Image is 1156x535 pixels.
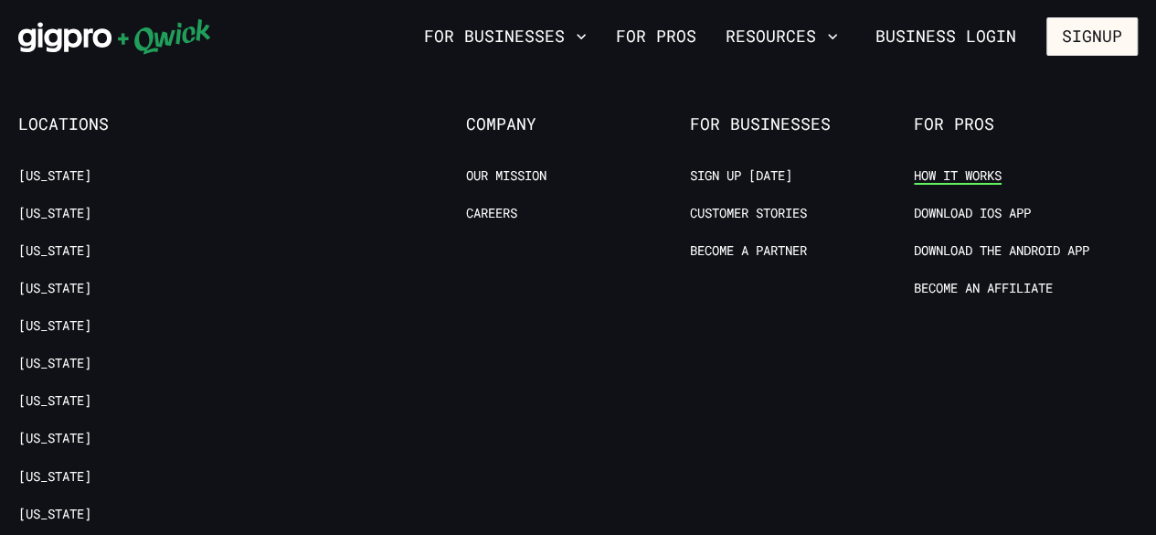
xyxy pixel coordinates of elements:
span: Company [466,114,690,134]
a: For Pros [609,21,704,52]
button: Resources [718,21,845,52]
a: Customer stories [690,205,807,222]
a: How it Works [914,167,1002,185]
span: For Pros [914,114,1138,134]
a: [US_STATE] [18,506,91,523]
a: [US_STATE] [18,205,91,222]
a: [US_STATE] [18,430,91,447]
a: Become an Affiliate [914,280,1053,297]
span: For Businesses [690,114,914,134]
a: [US_STATE] [18,355,91,372]
a: [US_STATE] [18,468,91,486]
a: [US_STATE] [18,167,91,185]
a: Download IOS App [914,205,1031,222]
span: Locations [18,114,242,134]
a: [US_STATE] [18,392,91,410]
a: Careers [466,205,517,222]
a: [US_STATE] [18,317,91,335]
a: Download the Android App [914,242,1089,260]
a: [US_STATE] [18,280,91,297]
a: Business Login [860,17,1032,56]
a: Our Mission [466,167,546,185]
a: Become a Partner [690,242,807,260]
a: [US_STATE] [18,242,91,260]
button: For Businesses [417,21,594,52]
a: Sign up [DATE] [690,167,792,185]
button: Signup [1046,17,1138,56]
